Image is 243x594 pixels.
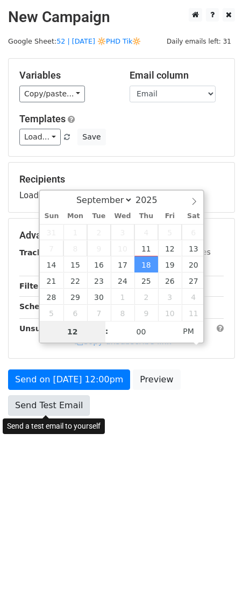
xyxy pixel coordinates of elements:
span: September 24, 2025 [111,272,134,289]
span: September 15, 2025 [63,256,87,272]
span: September 13, 2025 [182,240,205,256]
span: Mon [63,213,87,220]
span: October 2, 2025 [134,289,158,305]
span: September 26, 2025 [158,272,182,289]
a: Send on [DATE] 12:00pm [8,369,130,390]
small: Google Sheet: [8,37,141,45]
div: Send a test email to yourself [3,418,105,434]
strong: Unsubscribe [19,324,72,333]
h5: Variables [19,69,113,81]
span: September 25, 2025 [134,272,158,289]
span: August 31, 2025 [40,224,63,240]
span: October 5, 2025 [40,305,63,321]
h5: Advanced [19,229,224,241]
span: September 16, 2025 [87,256,111,272]
span: September 22, 2025 [63,272,87,289]
a: Daily emails left: 31 [163,37,235,45]
span: October 7, 2025 [87,305,111,321]
a: Preview [133,369,180,390]
span: September 7, 2025 [40,240,63,256]
span: September 28, 2025 [40,289,63,305]
h5: Recipients [19,173,224,185]
span: September 23, 2025 [87,272,111,289]
a: Load... [19,129,61,145]
span: Tue [87,213,111,220]
span: October 4, 2025 [182,289,205,305]
input: Minute [109,321,174,343]
label: UTM Codes [168,247,210,258]
div: Loading... [19,173,224,201]
span: September 18, 2025 [134,256,158,272]
span: October 9, 2025 [134,305,158,321]
span: October 6, 2025 [63,305,87,321]
span: September 5, 2025 [158,224,182,240]
span: September 30, 2025 [87,289,111,305]
h2: New Campaign [8,8,235,26]
span: September 2, 2025 [87,224,111,240]
span: Thu [134,213,158,220]
span: September 9, 2025 [87,240,111,256]
span: September 12, 2025 [158,240,182,256]
span: September 3, 2025 [111,224,134,240]
a: Copy/paste... [19,86,85,102]
h5: Email column [130,69,224,81]
span: Sun [40,213,63,220]
span: September 20, 2025 [182,256,205,272]
span: September 6, 2025 [182,224,205,240]
span: October 11, 2025 [182,305,205,321]
span: October 10, 2025 [158,305,182,321]
span: October 8, 2025 [111,305,134,321]
a: Send Test Email [8,395,90,416]
span: September 4, 2025 [134,224,158,240]
span: September 21, 2025 [40,272,63,289]
input: Hour [40,321,105,343]
span: Wed [111,213,134,220]
span: September 29, 2025 [63,289,87,305]
button: Save [77,129,105,145]
span: September 27, 2025 [182,272,205,289]
span: Fri [158,213,182,220]
span: September 11, 2025 [134,240,158,256]
span: September 14, 2025 [40,256,63,272]
iframe: Chat Widget [189,542,243,594]
strong: Tracking [19,248,55,257]
span: September 10, 2025 [111,240,134,256]
span: Click to toggle [174,320,203,342]
a: 52 | [DATE] 🔆PHD Tik🔆 [56,37,141,45]
a: Copy unsubscribe link [75,337,171,346]
span: : [105,320,109,342]
span: October 1, 2025 [111,289,134,305]
strong: Schedule [19,302,58,311]
span: September 17, 2025 [111,256,134,272]
span: September 8, 2025 [63,240,87,256]
input: Year [133,195,171,205]
span: October 3, 2025 [158,289,182,305]
span: Daily emails left: 31 [163,36,235,47]
a: Templates [19,113,66,124]
strong: Filters [19,282,47,290]
span: September 1, 2025 [63,224,87,240]
span: September 19, 2025 [158,256,182,272]
span: Sat [182,213,205,220]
